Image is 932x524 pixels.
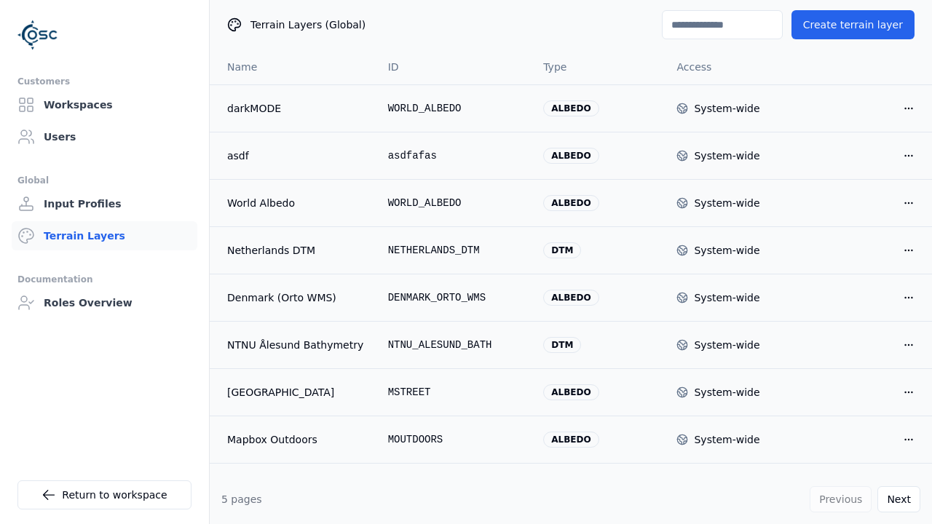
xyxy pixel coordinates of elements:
a: Return to workspace [17,480,191,509]
div: albedo [543,432,599,448]
button: Create terrain layer [791,10,915,39]
div: albedo [543,148,599,164]
div: dtm [543,242,581,258]
span: Terrain Layers (Global) [250,17,366,32]
div: Documentation [17,271,191,288]
a: Users [12,122,197,151]
div: Customers [17,73,191,90]
a: darkMODE [227,101,365,116]
div: albedo [543,100,599,116]
a: Denmark (Orto WMS) [227,290,365,305]
div: System-wide [694,338,759,352]
a: World Albedo [227,196,365,210]
th: ID [376,49,532,84]
div: MSTREET [388,385,521,400]
a: asdf [227,148,365,163]
div: System-wide [694,101,759,116]
div: System-wide [694,196,759,210]
a: [GEOGRAPHIC_DATA] [227,385,365,400]
div: System-wide [694,432,759,447]
div: dtm [543,337,581,353]
div: NETHERLANDS_DTM [388,243,521,258]
a: Roles Overview [12,288,197,317]
div: System-wide [694,385,759,400]
div: System-wide [694,148,759,163]
th: Name [210,49,376,84]
div: System-wide [694,290,759,305]
a: Netherlands DTM [227,243,365,258]
th: Type [532,49,665,84]
div: NTNU_ALESUND_BATH [388,338,521,352]
div: asdfafas [388,148,521,163]
img: Logo [17,15,58,55]
a: Mapbox Outdoors [227,432,365,447]
a: NTNU Ålesund Bathymetry [227,338,365,352]
div: albedo [543,384,599,400]
div: System-wide [694,243,759,258]
div: Global [17,172,191,189]
a: Input Profiles [12,189,197,218]
a: Terrain Layers [12,221,197,250]
div: WORLD_ALBEDO [388,196,521,210]
a: Workspaces [12,90,197,119]
div: WORLD_ALBEDO [388,101,521,116]
span: 5 pages [221,493,262,505]
div: albedo [543,195,599,211]
div: DENMARK_ORTO_WMS [388,290,521,305]
button: Next [877,486,920,512]
div: MOUTDOORS [388,432,521,447]
div: albedo [543,290,599,306]
th: Access [665,49,798,84]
